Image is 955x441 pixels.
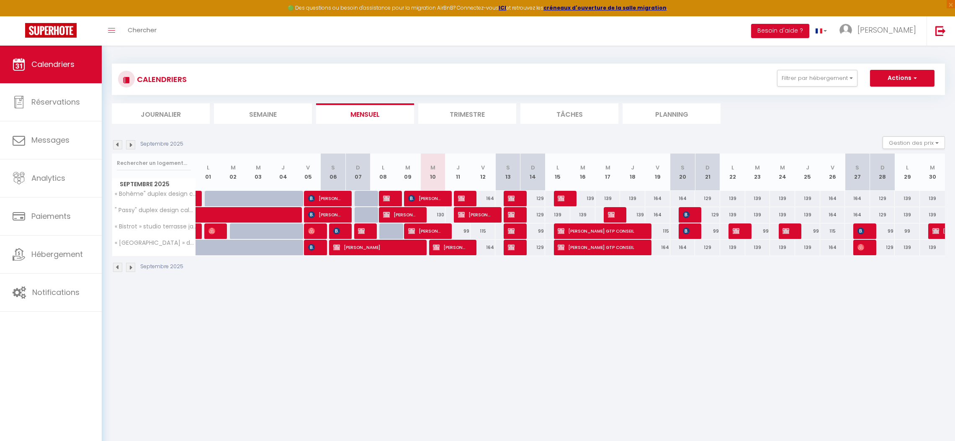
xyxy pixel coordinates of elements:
abbr: L [731,164,734,172]
div: 164 [845,191,870,206]
div: 164 [645,240,670,255]
abbr: L [906,164,909,172]
span: [PERSON_NAME] [857,25,916,35]
div: 139 [770,240,795,255]
div: 139 [795,191,820,206]
div: 139 [895,207,920,223]
th: 10 [420,154,445,191]
span: Chercher [128,26,157,34]
abbr: V [481,164,485,172]
abbr: J [631,164,634,172]
th: 06 [321,154,346,191]
p: Septembre 2025 [140,263,183,271]
span: M Tounkara [209,223,217,239]
div: 139 [570,191,595,206]
div: 129 [695,240,720,255]
abbr: S [681,164,685,172]
span: « Bistrot » studio terrasse jardin [113,223,197,230]
span: [PERSON_NAME] [408,190,442,206]
th: 16 [570,154,595,191]
span: [PERSON_NAME] [308,190,342,206]
div: 139 [720,240,745,255]
div: 129 [870,207,895,223]
abbr: M [430,164,435,172]
span: [PERSON_NAME] [508,207,516,223]
div: 139 [895,191,920,206]
span: [PERSON_NAME] [783,223,791,239]
th: 26 [820,154,845,191]
span: Réservations [31,97,80,107]
li: Planning [623,103,721,124]
a: créneaux d'ouverture de la salle migration [543,4,667,11]
span: Calendriers [31,59,75,69]
th: 15 [545,154,570,191]
div: 99 [895,223,920,239]
span: [PERSON_NAME] GTP CONSEIL [558,223,641,239]
div: 139 [770,207,795,223]
span: [PERSON_NAME] GTP CONSEIL [558,239,641,255]
div: 139 [770,191,795,206]
div: 99 [870,223,895,239]
span: [PERSON_NAME] [333,223,342,239]
div: 130 [420,207,445,223]
a: Chercher [121,16,163,46]
th: 12 [471,154,496,191]
abbr: M [231,164,236,172]
li: Tâches [520,103,618,124]
th: 29 [895,154,920,191]
span: Notifications [32,287,80,297]
abbr: D [705,164,710,172]
div: 164 [820,207,845,223]
th: 22 [720,154,745,191]
th: 18 [620,154,645,191]
img: Super Booking [25,23,77,38]
div: 139 [570,207,595,223]
div: 139 [720,207,745,223]
th: 21 [695,154,720,191]
div: 115 [471,223,496,239]
a: ICI [499,4,506,11]
span: [PERSON_NAME] [308,223,317,239]
span: [PERSON_NAME] [308,207,342,223]
span: Hébergement [31,249,83,259]
span: [PERSON_NAME] [857,223,866,239]
li: Journalier [112,103,210,124]
li: Semaine [214,103,312,124]
span: " Passy" duplex design calme jardin vue sur [GEOGRAPHIC_DATA] [113,207,197,213]
input: Rechercher un logement... [117,156,191,171]
div: 99 [695,223,720,239]
div: 139 [795,207,820,223]
div: 129 [870,240,895,255]
th: 03 [246,154,271,191]
div: 139 [595,191,620,206]
li: Mensuel [316,103,414,124]
span: [PERSON_NAME] [558,190,566,206]
button: Actions [870,70,934,87]
div: 139 [920,207,945,223]
span: [PERSON_NAME] [433,239,466,255]
h3: CALENDRIERS [135,70,187,89]
th: 02 [221,154,246,191]
p: Septembre 2025 [140,140,183,148]
span: [PERSON_NAME] [508,239,516,255]
abbr: D [356,164,360,172]
th: 25 [795,154,820,191]
span: Tifenn Le [857,239,866,255]
button: Filtrer par hébergement [777,70,857,87]
div: 164 [670,240,695,255]
div: 164 [845,207,870,223]
div: 139 [745,240,770,255]
div: 129 [520,191,546,206]
th: 24 [770,154,795,191]
div: 139 [920,240,945,255]
span: [PERSON_NAME] [683,207,691,223]
span: Septembre 2025 [112,178,196,190]
abbr: D [531,164,535,172]
span: [PERSON_NAME] [508,190,516,206]
span: Analytics [31,173,65,183]
th: 14 [520,154,546,191]
div: 139 [745,207,770,223]
li: Trimestre [418,103,516,124]
a: ... [PERSON_NAME] [833,16,927,46]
